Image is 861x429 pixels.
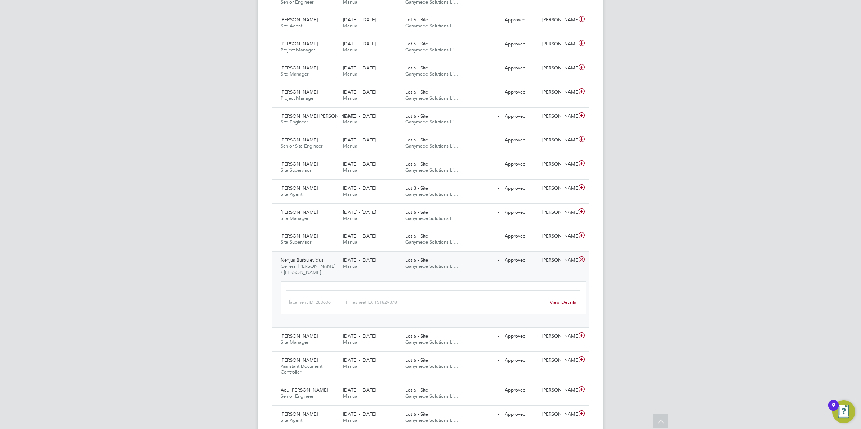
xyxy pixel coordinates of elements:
[343,333,376,339] span: [DATE] - [DATE]
[832,400,855,423] button: Open Resource Center, 9 new notifications
[539,62,577,74] div: [PERSON_NAME]
[343,167,358,173] span: Manual
[464,38,502,50] div: -
[281,113,356,119] span: [PERSON_NAME] [PERSON_NAME]
[281,339,308,345] span: Site Manager
[405,363,458,369] span: Ganymede Solutions Li…
[343,411,376,417] span: [DATE] - [DATE]
[405,65,428,71] span: Lot 6 - Site
[343,239,358,245] span: Manual
[539,230,577,242] div: [PERSON_NAME]
[539,254,577,266] div: [PERSON_NAME]
[405,417,458,423] span: Ganymede Solutions Li…
[502,134,539,146] div: Approved
[343,357,376,363] span: [DATE] - [DATE]
[281,387,328,393] span: Adu [PERSON_NAME]
[405,215,458,221] span: Ganymede Solutions Li…
[405,263,458,269] span: Ganymede Solutions Li…
[405,23,458,29] span: Ganymede Solutions Li…
[281,417,302,423] span: Site Agent
[539,158,577,170] div: [PERSON_NAME]
[405,71,458,77] span: Ganymede Solutions Li…
[502,62,539,74] div: Approved
[405,257,428,263] span: Lot 6 - Site
[464,182,502,194] div: -
[281,167,311,173] span: Site Supervisor
[405,393,458,399] span: Ganymede Solutions Li…
[281,393,313,399] span: Senior Engineer
[343,387,376,393] span: [DATE] - [DATE]
[405,185,428,191] span: Lot 3 - Site
[345,297,545,308] div: Timesheet ID: TS1829378
[502,384,539,396] div: Approved
[539,355,577,366] div: [PERSON_NAME]
[539,134,577,146] div: [PERSON_NAME]
[281,71,308,77] span: Site Manager
[281,23,302,29] span: Site Agent
[281,185,318,191] span: [PERSON_NAME]
[343,257,376,263] span: [DATE] - [DATE]
[464,134,502,146] div: -
[343,119,358,125] span: Manual
[405,357,428,363] span: Lot 6 - Site
[405,333,428,339] span: Lot 6 - Site
[464,110,502,122] div: -
[281,17,318,23] span: [PERSON_NAME]
[343,185,376,191] span: [DATE] - [DATE]
[281,233,318,239] span: [PERSON_NAME]
[405,239,458,245] span: Ganymede Solutions Li…
[464,207,502,218] div: -
[343,263,358,269] span: Manual
[343,233,376,239] span: [DATE] - [DATE]
[281,41,318,47] span: [PERSON_NAME]
[502,38,539,50] div: Approved
[405,119,458,125] span: Ganymede Solutions Li…
[405,95,458,101] span: Ganymede Solutions Li…
[281,263,335,275] span: General [PERSON_NAME] / [PERSON_NAME]
[281,215,308,221] span: Site Manager
[405,113,428,119] span: Lot 6 - Site
[405,411,428,417] span: Lot 6 - Site
[281,357,318,363] span: [PERSON_NAME]
[343,113,376,119] span: [DATE] - [DATE]
[281,191,302,197] span: Site Agent
[502,14,539,26] div: Approved
[343,339,358,345] span: Manual
[502,330,539,342] div: Approved
[464,355,502,366] div: -
[343,47,358,53] span: Manual
[343,215,358,221] span: Manual
[281,411,318,417] span: [PERSON_NAME]
[550,299,576,305] a: View Details
[502,408,539,420] div: Approved
[343,209,376,215] span: [DATE] - [DATE]
[343,71,358,77] span: Manual
[343,363,358,369] span: Manual
[464,384,502,396] div: -
[281,65,318,71] span: [PERSON_NAME]
[464,158,502,170] div: -
[281,239,311,245] span: Site Supervisor
[464,408,502,420] div: -
[464,330,502,342] div: -
[281,257,324,263] span: Nerijus Burbulevicius
[502,110,539,122] div: Approved
[281,89,318,95] span: [PERSON_NAME]
[405,41,428,47] span: Lot 6 - Site
[502,86,539,98] div: Approved
[405,143,458,149] span: Ganymede Solutions Li…
[405,137,428,143] span: Lot 6 - Site
[281,47,315,53] span: Project Manager
[502,230,539,242] div: Approved
[343,23,358,29] span: Manual
[281,119,308,125] span: Site Engineer
[343,393,358,399] span: Manual
[343,65,376,71] span: [DATE] - [DATE]
[343,17,376,23] span: [DATE] - [DATE]
[343,89,376,95] span: [DATE] - [DATE]
[343,143,358,149] span: Manual
[539,110,577,122] div: [PERSON_NAME]
[343,191,358,197] span: Manual
[405,89,428,95] span: Lot 6 - Site
[281,95,315,101] span: Project Manager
